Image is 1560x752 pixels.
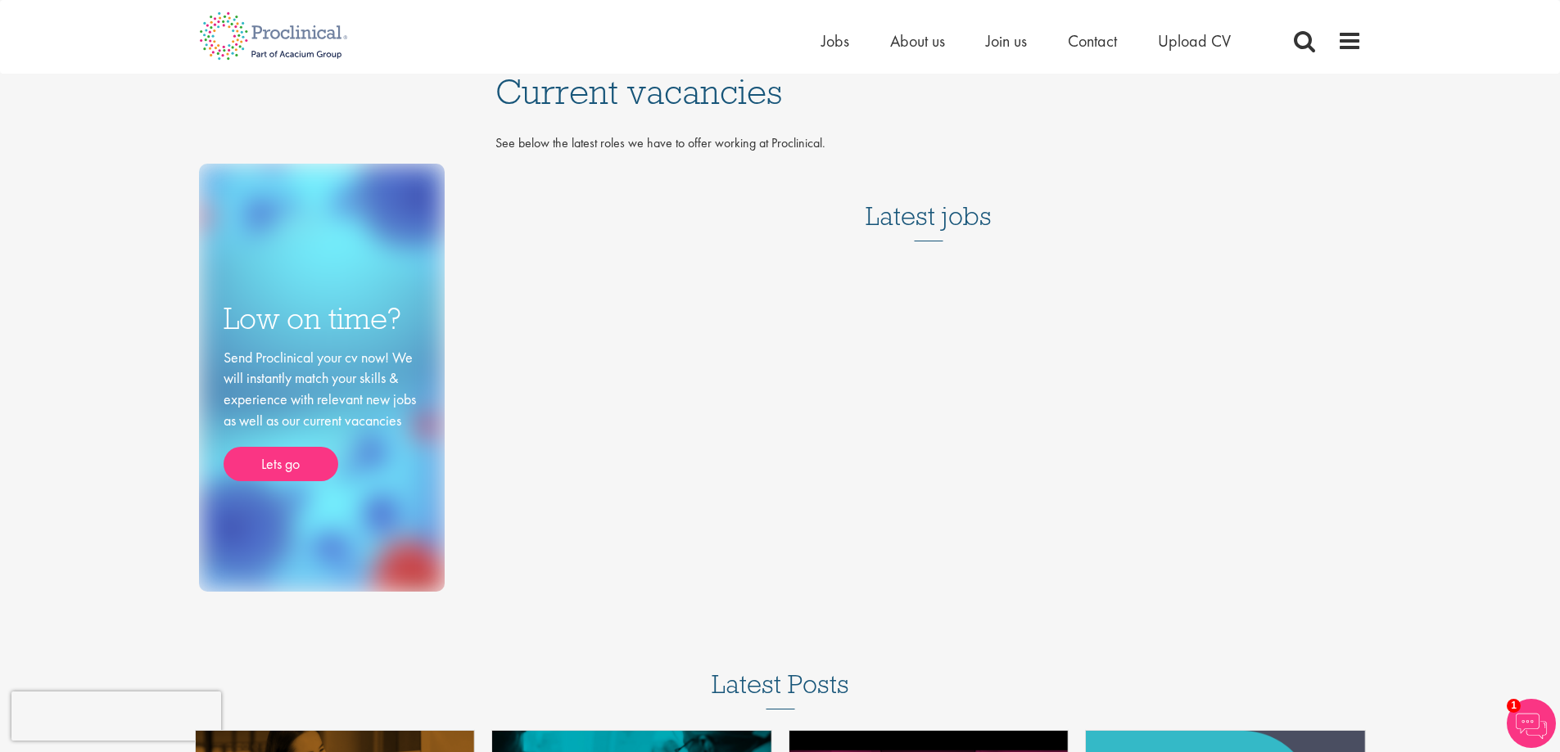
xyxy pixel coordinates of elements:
[890,30,945,52] a: About us
[11,691,221,741] iframe: reCAPTCHA
[821,30,849,52] a: Jobs
[1507,699,1521,713] span: 1
[495,70,782,114] span: Current vacancies
[712,670,849,709] h3: Latest Posts
[986,30,1027,52] a: Join us
[1158,30,1231,52] a: Upload CV
[495,134,1362,153] p: See below the latest roles we have to offer working at Proclinical.
[224,447,338,481] a: Lets go
[866,161,992,241] h3: Latest jobs
[1507,699,1556,748] img: Chatbot
[224,347,420,482] div: Send Proclinical your cv now! We will instantly match your skills & experience with relevant new ...
[224,303,420,335] h3: Low on time?
[1068,30,1117,52] a: Contact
